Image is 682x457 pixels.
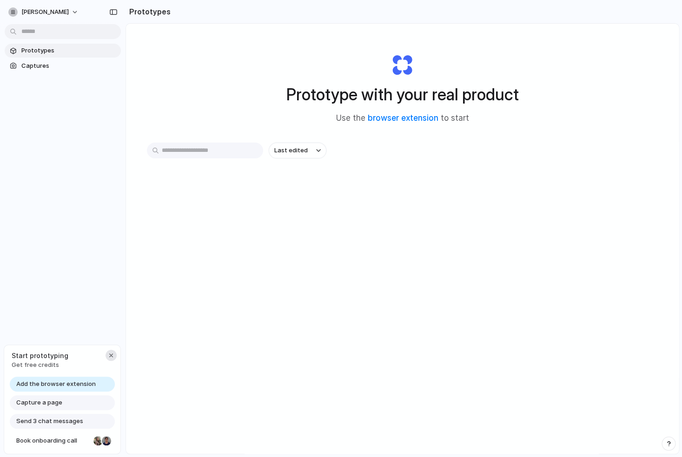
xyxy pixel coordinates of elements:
span: Start prototyping [12,351,68,360]
a: Book onboarding call [10,433,115,448]
div: Nicole Kubica [93,435,104,446]
span: [PERSON_NAME] [21,7,69,17]
a: browser extension [368,113,438,123]
span: Add the browser extension [16,379,96,389]
span: Use the to start [336,112,469,124]
h1: Prototype with your real product [286,82,519,107]
a: Captures [5,59,121,73]
span: Last edited [274,146,308,155]
h2: Prototypes [126,6,171,17]
button: Last edited [269,143,326,158]
span: Get free credits [12,360,68,370]
span: Prototypes [21,46,117,55]
span: Captures [21,61,117,71]
span: Send 3 chat messages [16,417,83,426]
button: [PERSON_NAME] [5,5,83,20]
a: Add the browser extension [10,377,115,392]
span: Book onboarding call [16,436,90,445]
a: Prototypes [5,44,121,58]
span: Capture a page [16,398,62,407]
div: Christian Iacullo [101,435,112,446]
